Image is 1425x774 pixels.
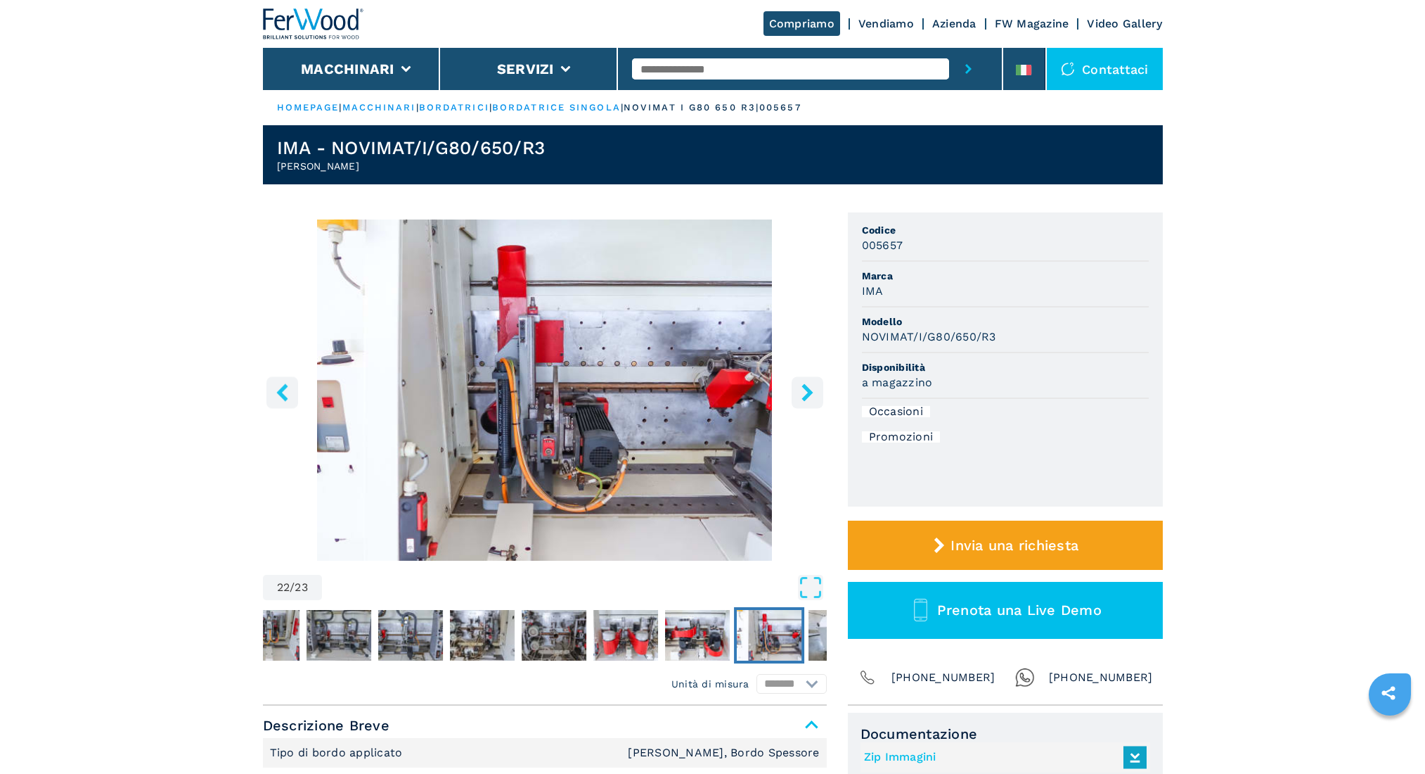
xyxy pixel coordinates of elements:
[450,610,515,661] img: 834e0a5ecbae390a452d7e957e35c492
[862,431,941,443] div: Promozioni
[949,48,988,90] button: submit-button
[806,607,876,664] button: Go to Slide 23
[932,17,976,30] a: Azienda
[862,360,1149,374] span: Disponibilità
[263,8,364,39] img: Ferwood
[792,376,823,408] button: right-button
[621,102,624,113] span: |
[737,610,801,661] img: d579655a23c800aec428ed46ed426422
[848,582,1163,639] button: Prenota una Live Demo
[277,159,546,173] h2: [PERSON_NAME]
[263,713,827,738] span: Descrizione Breve
[325,575,823,600] button: Open Fullscreen
[864,746,1140,769] a: Zip Immagini
[759,101,801,114] p: 005657
[858,17,914,30] a: Vendiamo
[232,607,302,664] button: Go to Slide 15
[862,237,903,253] h3: 005657
[375,607,446,664] button: Go to Slide 17
[891,668,995,687] span: [PHONE_NUMBER]
[848,521,1163,570] button: Invia una richiesta
[671,677,749,691] em: Unità di misura
[591,607,661,664] button: Go to Slide 20
[416,102,419,113] span: |
[1371,675,1406,711] a: sharethis
[519,607,589,664] button: Go to Slide 19
[342,102,416,113] a: macchinari
[862,223,1149,237] span: Codice
[624,101,759,114] p: novimat i g80 650 r3 |
[1061,62,1075,76] img: Contattaci
[235,610,299,661] img: 8fa7b7e1d827d06c7be9b20786baff33
[277,582,290,593] span: 22
[295,582,308,593] span: 23
[270,745,406,761] p: Tipo di bordo applicato
[522,610,586,661] img: 9dcb09c36cb29cf8982cf91e24a0840a
[263,220,827,561] div: Go to Slide 22
[492,102,621,113] a: bordatrice singola
[862,374,933,391] h3: a magazzino
[808,610,873,661] img: 896b6d37051487af0d330540fd6141e3
[862,315,1149,329] span: Modello
[665,610,730,661] img: 4d26db04a3252dd7e491cee487abaac1
[1087,17,1162,30] a: Video Gallery
[858,668,877,687] img: Phone
[378,610,443,661] img: b18ed9d675389195b51f7dd4d117fcc3
[497,61,554,77] button: Servizi
[628,747,819,759] em: [PERSON_NAME], Bordo Spessore
[301,61,394,77] button: Macchinari
[1015,668,1035,687] img: Whatsapp
[263,220,827,561] img: Bordatrice Singola IMA NOVIMAT/I/G80/650/R3
[290,582,295,593] span: /
[266,376,298,408] button: left-button
[862,269,1149,283] span: Marca
[1365,711,1414,763] iframe: Chat
[593,610,658,661] img: 6993d457e0cfaac7a72d2dfce551b9d3
[1047,48,1163,90] div: Contattaci
[662,607,733,664] button: Go to Slide 21
[419,102,489,113] a: bordatrici
[447,607,517,664] button: Go to Slide 18
[307,610,371,661] img: 51b3c28e2ef4d60432be0f14fe6bb977
[995,17,1069,30] a: FW Magazine
[862,406,930,417] div: Occasioni
[304,607,374,664] button: Go to Slide 16
[860,725,1150,742] span: Documentazione
[277,137,546,159] h1: IMA - NOVIMAT/I/G80/650/R3
[1049,668,1153,687] span: [PHONE_NUMBER]
[277,102,340,113] a: HOMEPAGE
[937,602,1102,618] span: Prenota una Live Demo
[734,607,804,664] button: Go to Slide 22
[763,11,840,36] a: Compriamo
[339,102,342,113] span: |
[950,537,1078,554] span: Invia una richiesta
[489,102,492,113] span: |
[862,329,996,345] h3: NOVIMAT/I/G80/650/R3
[862,283,884,299] h3: IMA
